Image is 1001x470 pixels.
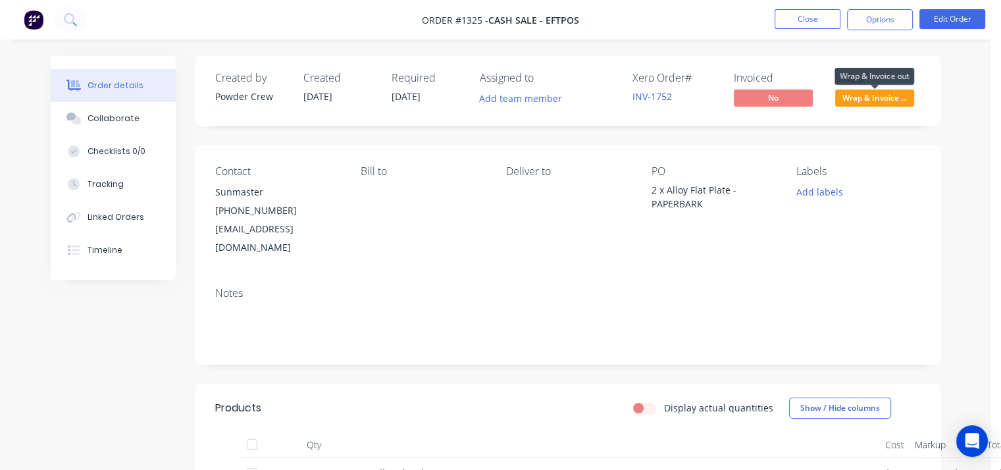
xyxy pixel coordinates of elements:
[392,72,464,84] div: Required
[488,14,579,26] span: Cash Sale - EFTPOS
[951,432,982,458] div: Price
[361,165,485,178] div: Bill to
[88,178,124,190] div: Tracking
[789,398,891,419] button: Show / Hide columns
[215,183,340,257] div: Sunmaster[PHONE_NUMBER][EMAIL_ADDRESS][DOMAIN_NAME]
[789,183,850,201] button: Add labels
[632,72,718,84] div: Xero Order #
[88,211,144,223] div: Linked Orders
[480,90,569,107] button: Add team member
[473,90,569,107] button: Add team member
[796,165,921,178] div: Labels
[480,72,611,84] div: Assigned to
[664,401,773,415] label: Display actual quantities
[88,80,143,91] div: Order details
[215,165,340,178] div: Contact
[303,72,376,84] div: Created
[88,244,122,256] div: Timeline
[51,168,176,201] button: Tracking
[51,201,176,234] button: Linked Orders
[215,183,340,201] div: Sunmaster
[215,287,921,300] div: Notes
[215,90,288,103] div: Powder Crew
[834,68,914,85] div: Wrap & Invoice out
[51,135,176,168] button: Checklists 0/0
[51,102,176,135] button: Collaborate
[651,165,775,178] div: PO
[919,9,985,29] button: Edit Order
[734,90,813,106] span: No
[274,432,353,458] div: Qty
[88,113,140,124] div: Collaborate
[215,72,288,84] div: Created by
[734,72,819,84] div: Invoiced
[422,14,488,26] span: Order #1325 -
[651,183,775,211] div: 2 x Alloy Flat Plate - PAPERBARK
[632,90,672,103] a: INV-1752
[392,90,421,103] span: [DATE]
[847,9,913,30] button: Options
[506,165,630,178] div: Deliver to
[775,9,840,29] button: Close
[51,69,176,102] button: Order details
[215,201,340,220] div: [PHONE_NUMBER]
[88,145,145,157] div: Checklists 0/0
[24,10,43,30] img: Factory
[215,400,261,416] div: Products
[51,234,176,267] button: Timeline
[303,90,332,103] span: [DATE]
[835,90,914,106] span: Wrap & Invoice ...
[880,432,910,458] div: Cost
[215,220,340,257] div: [EMAIL_ADDRESS][DOMAIN_NAME]
[956,425,988,457] div: Open Intercom Messenger
[835,90,914,109] button: Wrap & Invoice ...
[910,432,951,458] div: Markup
